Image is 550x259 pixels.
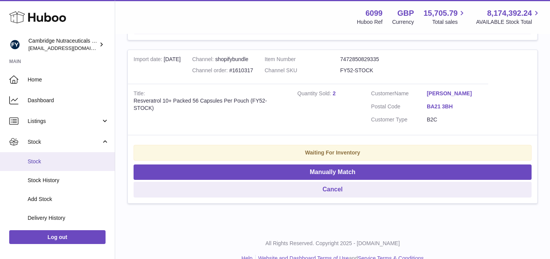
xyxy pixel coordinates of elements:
[476,8,541,26] a: 8,174,392.24 AVAILABLE Stock Total
[371,116,427,123] dt: Customer Type
[134,56,164,64] strong: Import date
[121,240,544,247] p: All Rights Reserved. Copyright 2025 - [DOMAIN_NAME]
[192,67,230,75] strong: Channel order
[371,90,395,96] span: Customer
[9,230,106,244] a: Log out
[9,39,21,50] img: huboo@camnutra.com
[28,158,109,165] span: Stock
[392,18,414,26] div: Currency
[28,214,109,222] span: Delivery History
[427,103,482,110] a: BA21 3BH
[192,56,215,64] strong: Channel
[265,67,340,74] dt: Channel SKU
[305,149,360,156] strong: Waiting For Inventory
[128,50,187,84] td: [DATE]
[357,18,383,26] div: Huboo Ref
[265,56,340,63] dt: Item Number
[28,97,109,104] span: Dashboard
[28,177,109,184] span: Stock History
[423,8,458,18] span: 15,705.79
[427,116,482,123] dd: B2C
[28,37,97,52] div: Cambridge Nutraceuticals Ltd
[134,90,145,98] strong: Title
[28,196,109,203] span: Add Stock
[192,67,253,74] div: #1610317
[28,138,101,146] span: Stock
[432,18,466,26] span: Total sales
[397,8,414,18] strong: GBP
[476,18,541,26] span: AVAILABLE Stock Total
[423,8,466,26] a: 15,705.79 Total sales
[134,97,286,112] div: Resveratrol 10+ Packed 56 Capsules Per Pouch (FY52-STOCK)
[371,103,427,112] dt: Postal Code
[340,67,416,74] dd: FY52-STOCK
[340,56,416,63] dd: 7472850829335
[371,90,427,99] dt: Name
[192,56,253,63] div: shopifybundle
[487,8,532,18] span: 8,174,392.24
[427,90,482,97] a: [PERSON_NAME]
[134,182,532,198] button: Cancel
[28,76,109,83] span: Home
[365,8,383,18] strong: 6099
[134,164,532,180] button: Manually Match
[28,45,113,51] span: [EMAIL_ADDRESS][DOMAIN_NAME]
[28,118,101,125] span: Listings
[333,90,336,96] a: 2
[297,90,333,98] strong: Quantity Sold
